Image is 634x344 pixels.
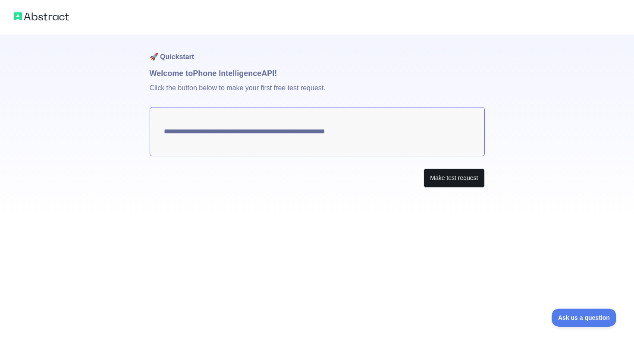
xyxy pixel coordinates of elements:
[150,79,485,107] p: Click the button below to make your first free test request.
[150,67,485,79] h1: Welcome to Phone Intelligence API!
[552,309,617,327] iframe: Toggle Customer Support
[424,168,484,188] button: Make test request
[150,35,485,67] h1: 🚀 Quickstart
[14,10,69,22] img: Abstract logo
